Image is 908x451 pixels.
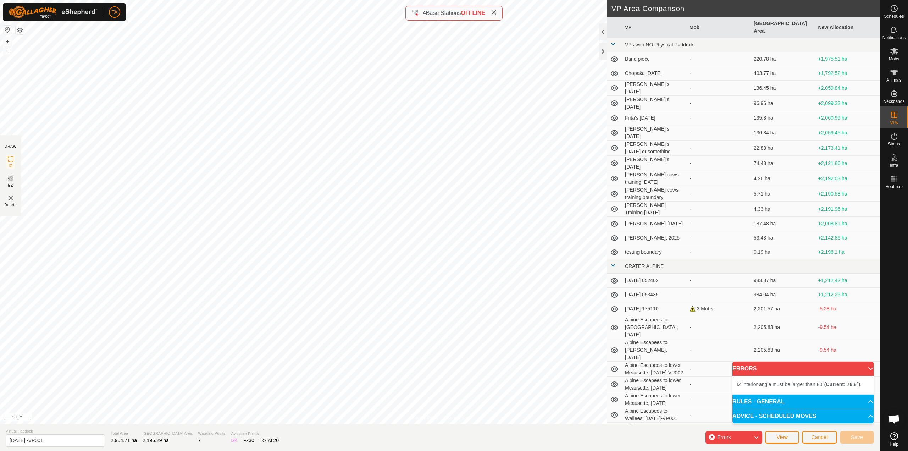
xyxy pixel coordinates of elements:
p-accordion-header: ADVICE - SCHEDULED MOVES [732,409,874,423]
span: CRATER ALPINE [625,263,664,269]
div: - [690,114,748,122]
td: [DATE] 052402 [622,274,687,288]
td: [PERSON_NAME] cows training boundary [622,186,687,202]
td: +2,191.96 ha [815,202,880,217]
span: IZ [9,163,13,169]
a: Open chat [884,408,905,430]
td: 0.19 ha [751,245,815,259]
td: testing boundary [622,245,687,259]
button: Cancel [802,431,837,444]
td: +2,190.58 ha [815,186,880,202]
th: New Allocation [815,17,880,38]
img: VP [6,194,15,202]
p-accordion-header: ERRORS [732,362,874,376]
td: +1,975.51 ha [815,52,880,66]
div: - [690,346,748,354]
td: 74.43 ha [751,156,815,171]
td: 96.96 ha [751,96,815,111]
td: Alpine Escapees to lower Meausette, [DATE] [622,377,687,392]
td: 403.77 ha [751,66,815,81]
td: +2,059.84 ha [815,81,880,96]
div: - [690,70,748,77]
div: - [690,396,748,403]
span: OFFLINE [461,10,485,16]
td: +1,212.25 ha [815,288,880,302]
span: Heatmap [885,185,903,189]
div: - [690,365,748,373]
th: [GEOGRAPHIC_DATA] Area [751,17,815,38]
td: [PERSON_NAME]'s [DATE] [622,96,687,111]
td: [DATE] 175110 [622,302,687,316]
div: 3 Mobs [690,305,748,313]
span: IZ interior angle must be larger than 80° . [737,381,862,387]
span: Help [890,442,898,446]
span: Delete [5,202,17,208]
td: [PERSON_NAME]'s [DATE] [622,156,687,171]
span: 4 [235,438,238,443]
div: - [690,291,748,298]
td: 2,205.83 ha [751,339,815,362]
a: Contact Us [447,415,468,421]
span: Mobs [889,57,899,61]
a: Help [880,429,908,449]
td: [PERSON_NAME] Training [DATE] [622,202,687,217]
span: Schedules [884,14,904,18]
button: + [3,37,12,46]
td: 136.45 ha [751,81,815,96]
span: 4 [423,10,426,16]
span: 2,954.71 ha [111,438,137,443]
span: 7 [198,438,201,443]
span: 20 [273,438,279,443]
div: - [690,277,748,284]
h2: VP Area Comparison [611,4,880,13]
span: Cancel [811,434,828,440]
button: View [765,431,799,444]
button: – [3,46,12,55]
div: - [690,234,748,242]
a: Privacy Policy [412,415,438,421]
span: View [776,434,788,440]
td: [PERSON_NAME]'s [DATE] or something [622,141,687,156]
td: Alpine Escapees to [PERSON_NAME], [DATE] [622,339,687,362]
td: 22.88 ha [751,141,815,156]
td: [PERSON_NAME] [DATE] [622,217,687,231]
td: 136.84 ha [751,125,815,141]
span: Save [851,434,863,440]
span: Notifications [882,35,906,40]
td: +2,121.86 ha [815,156,880,171]
td: 4.33 ha [751,202,815,217]
span: Total Area [111,430,137,436]
span: 30 [249,438,254,443]
th: Mob [687,17,751,38]
div: - [690,84,748,92]
td: -9.54 ha [815,316,880,339]
div: - [690,220,748,227]
div: - [690,175,748,182]
div: - [690,160,748,167]
span: Status [888,142,900,146]
td: [PERSON_NAME]'s [DATE] [622,81,687,96]
span: RULES - GENERAL [732,399,785,405]
td: 2,205.83 ha [751,316,815,339]
span: Available Points [231,431,279,437]
div: - [690,248,748,256]
button: Map Layers [16,26,24,34]
td: Band piece [622,52,687,66]
td: +2,192.03 ha [815,171,880,186]
div: - [690,190,748,198]
td: +2,196.1 ha [815,245,880,259]
td: [PERSON_NAME]'s [DATE] [622,125,687,141]
td: Alpine Escapees to Wallees, [DATE]-VP001 [622,407,687,423]
td: 4.26 ha [751,171,815,186]
td: +1,212.42 ha [815,274,880,288]
td: +2,008.81 ha [815,217,880,231]
td: 135.3 ha [751,111,815,125]
div: - [690,144,748,152]
div: DRAW [5,144,17,149]
td: +2,173.41 ha [815,141,880,156]
th: VP [622,17,687,38]
span: Neckbands [883,99,904,104]
div: - [690,381,748,388]
p-accordion-header: RULES - GENERAL [732,395,874,409]
b: (Current: 76.8°) [824,381,860,387]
